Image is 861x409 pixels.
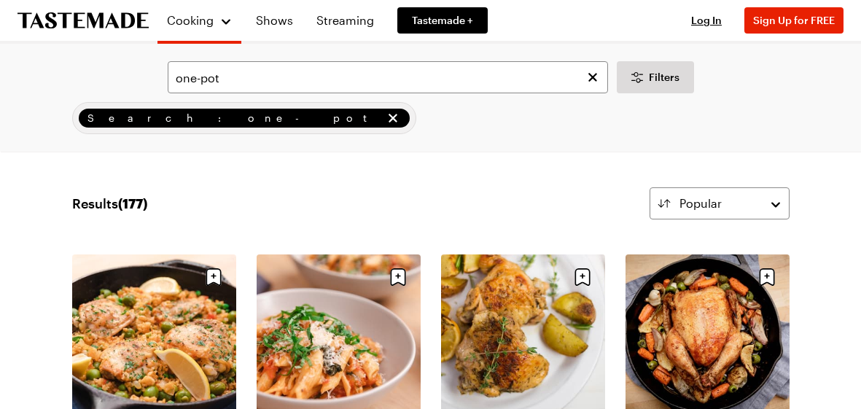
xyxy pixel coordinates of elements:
[649,70,679,85] span: Filters
[569,263,596,291] button: Save recipe
[679,195,722,212] span: Popular
[617,61,694,93] button: Desktop filters
[166,6,233,35] button: Cooking
[200,263,227,291] button: Save recipe
[167,13,214,27] span: Cooking
[744,7,844,34] button: Sign Up for FREE
[650,187,790,219] button: Popular
[753,14,835,26] span: Sign Up for FREE
[753,263,781,291] button: Save recipe
[72,193,147,214] span: Results
[691,14,722,26] span: Log In
[397,7,488,34] a: Tastemade +
[385,110,401,126] button: remove Search: one-pot
[412,13,473,28] span: Tastemade +
[87,110,382,126] span: Search: one-pot
[677,13,736,28] button: Log In
[17,12,149,29] a: To Tastemade Home Page
[585,69,601,85] button: Clear search
[384,263,412,291] button: Save recipe
[118,195,147,211] span: ( 177 )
